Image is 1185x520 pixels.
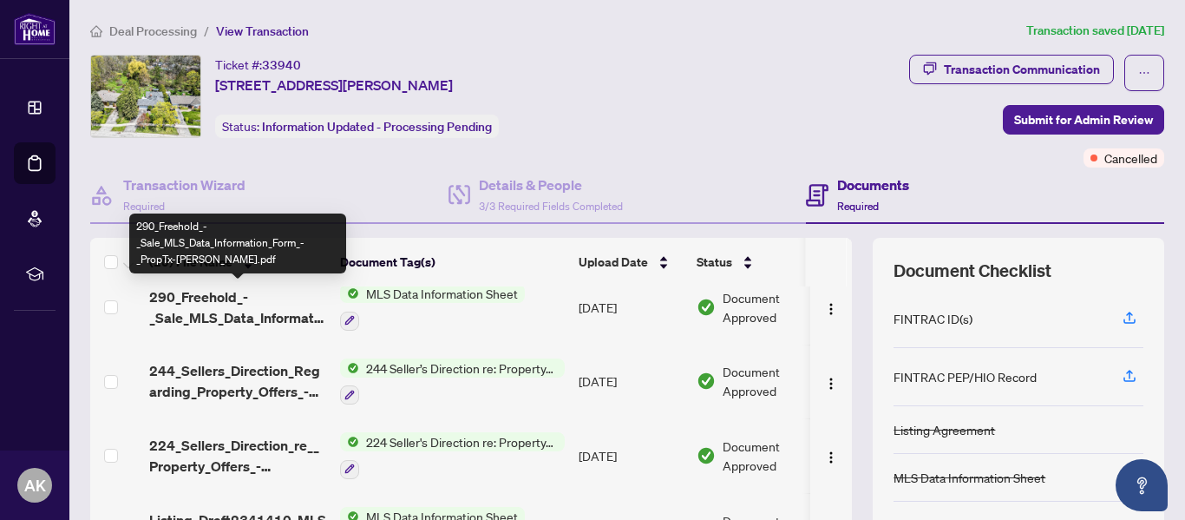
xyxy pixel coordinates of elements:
span: Required [837,200,879,213]
div: Ticket #: [215,55,301,75]
article: Transaction saved [DATE] [1026,21,1164,41]
span: 244_Sellers_Direction_Regarding_Property_Offers_-_OREA 2.pdf [149,360,326,402]
span: [STREET_ADDRESS][PERSON_NAME] [215,75,453,95]
h4: Transaction Wizard [123,174,246,195]
span: 33940 [262,57,301,73]
div: FINTRAC ID(s) [894,309,972,328]
img: IMG-W12129510_1.jpg [91,56,200,137]
span: AK [24,473,46,497]
span: Status [697,253,732,272]
span: 290_Freehold_-_Sale_MLS_Data_Information_Form_-_PropTx-[PERSON_NAME].pdf [149,286,326,328]
span: 244 Seller’s Direction re: Property/Offers [359,359,565,378]
img: Logo [824,377,838,391]
button: Transaction Communication [909,55,1114,84]
img: Logo [824,302,838,316]
span: Submit for Admin Review [1014,106,1153,134]
div: Status: [215,115,499,138]
span: View Transaction [216,23,309,39]
img: logo [14,13,56,45]
span: 224 Seller's Direction re: Property/Offers - Important Information for Seller Acknowledgement [359,432,565,451]
td: [DATE] [572,345,690,419]
button: Status Icon244 Seller’s Direction re: Property/Offers [340,359,565,405]
span: ellipsis [1138,67,1150,79]
span: 3/3 Required Fields Completed [479,200,623,213]
div: 290_Freehold_-_Sale_MLS_Data_Information_Form_-_PropTx-[PERSON_NAME].pdf [129,214,346,273]
span: Document Approved [723,437,830,475]
button: Logo [817,442,845,470]
span: Cancelled [1104,148,1157,168]
div: Listing Agreement [894,420,995,439]
th: Document Tag(s) [333,238,572,286]
button: Open asap [1116,459,1168,511]
h4: Details & People [479,174,623,195]
img: Document Status [697,298,716,317]
span: Deal Processing [109,23,197,39]
button: Submit for Admin Review [1003,105,1164,135]
span: Document Approved [723,362,830,400]
button: Logo [817,293,845,321]
button: Status IconMLS Data Information Sheet [340,284,525,331]
div: FINTRAC PEP/HIO Record [894,367,1037,386]
th: Status [690,238,837,286]
span: Information Updated - Processing Pending [262,119,492,135]
img: Logo [824,451,838,464]
td: [DATE] [572,270,690,345]
img: Status Icon [340,284,359,303]
img: Document Status [697,446,716,465]
span: Document Checklist [894,259,1051,283]
button: Status Icon224 Seller's Direction re: Property/Offers - Important Information for Seller Acknowle... [340,432,565,479]
li: / [204,21,209,41]
img: Status Icon [340,359,359,378]
span: 224_Sellers_Direction_re__Property_Offers_-_Important_Information_for_Seller_Acknowledgement_-_OR... [149,435,326,477]
div: MLS Data Information Sheet [894,468,1045,487]
td: [DATE] [572,418,690,493]
img: Document Status [697,372,716,391]
button: Logo [817,367,845,395]
span: Required [123,200,165,213]
th: Upload Date [572,238,690,286]
div: Transaction Communication [944,56,1100,83]
h4: Documents [837,174,909,195]
span: MLS Data Information Sheet [359,284,525,303]
span: Document Approved [723,288,830,326]
span: Upload Date [579,253,648,272]
img: Status Icon [340,432,359,451]
span: home [90,25,102,37]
